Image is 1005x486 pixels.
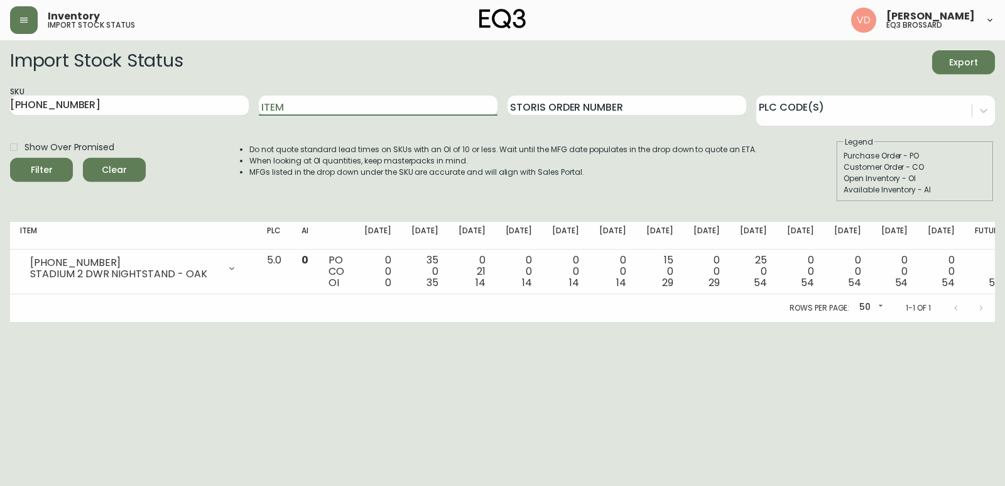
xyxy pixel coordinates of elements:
th: PLC [257,222,291,250]
div: 0 21 [459,255,486,289]
div: 0 0 [975,255,1002,289]
th: [DATE] [824,222,871,250]
th: AI [291,222,318,250]
div: 50 [854,297,886,318]
span: Export [942,55,985,70]
li: Do not quote standard lead times on SKUs with an OI of 10 or less. Wait until the MFG date popula... [249,144,757,155]
div: Open Inventory - OI [844,173,987,184]
span: 29 [709,275,720,290]
li: When looking at OI quantities, keep masterpacks in mind. [249,155,757,167]
th: [DATE] [918,222,965,250]
div: PO CO [329,255,344,289]
li: MFGs listed in the drop down under the SKU are accurate and will align with Sales Portal. [249,167,757,178]
th: [DATE] [589,222,636,250]
span: 14 [475,275,486,290]
th: [DATE] [542,222,589,250]
span: 54 [801,275,814,290]
span: [PERSON_NAME] [886,11,975,21]
div: 15 0 [646,255,673,289]
th: [DATE] [448,222,496,250]
span: 14 [522,275,532,290]
p: Rows per page: [790,302,849,314]
div: 0 0 [599,255,626,289]
span: Inventory [48,11,100,21]
th: Item [10,222,257,250]
div: [PHONE_NUMBER] [30,257,219,268]
span: 14 [616,275,626,290]
div: 0 0 [506,255,533,289]
h5: import stock status [48,21,135,29]
div: Purchase Order - PO [844,150,987,162]
span: 14 [569,275,579,290]
span: Show Over Promised [24,141,114,154]
div: 0 0 [928,255,955,289]
th: [DATE] [683,222,731,250]
div: Customer Order - CO [844,162,987,173]
span: 0 [301,253,308,267]
div: STADIUM 2 DWR NIGHTSTAND - OAK [30,268,219,280]
span: Clear [93,162,136,178]
span: 35 [426,275,438,290]
button: Export [932,50,995,74]
th: [DATE] [496,222,543,250]
div: 0 0 [693,255,720,289]
th: [DATE] [636,222,683,250]
img: 34cbe8de67806989076631741e6a7c6b [851,8,876,33]
legend: Legend [844,136,874,148]
h2: Import Stock Status [10,50,183,74]
th: [DATE] [777,222,824,250]
p: 1-1 of 1 [906,302,931,314]
div: 35 0 [411,255,438,289]
button: Filter [10,158,73,182]
th: [DATE] [730,222,777,250]
span: 29 [662,275,673,290]
div: 0 0 [364,255,391,289]
div: 0 0 [834,255,861,289]
span: 54 [895,275,908,290]
h5: eq3 brossard [886,21,942,29]
div: Available Inventory - AI [844,184,987,196]
img: logo [479,9,526,29]
div: [PHONE_NUMBER]STADIUM 2 DWR NIGHTSTAND - OAK [20,255,247,282]
span: 54 [989,275,1002,290]
th: [DATE] [401,222,448,250]
th: [DATE] [871,222,918,250]
div: 25 0 [740,255,767,289]
div: 0 0 [552,255,579,289]
th: [DATE] [354,222,401,250]
span: 54 [942,275,955,290]
span: OI [329,275,339,290]
span: 54 [754,275,767,290]
button: Clear [83,158,146,182]
td: 5.0 [257,250,291,294]
div: 0 0 [787,255,814,289]
div: 0 0 [881,255,908,289]
span: 0 [385,275,391,290]
span: 54 [848,275,861,290]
